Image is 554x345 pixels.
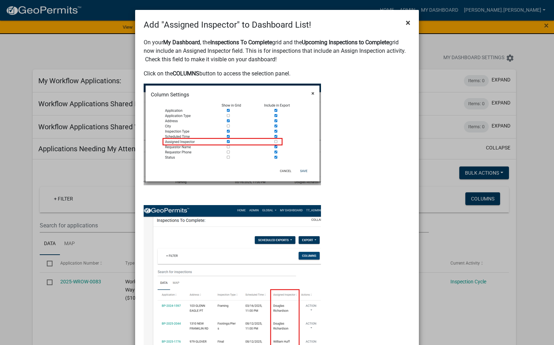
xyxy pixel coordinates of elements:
[144,18,311,31] h4: Add "Assigned Inspector" to Dashboard List!
[144,84,321,185] img: image_04b05459-b3a8-4cc5-8b33-a24db39f82db.png
[144,69,410,78] p: Click on the button to access the selection panel.
[210,39,272,46] strong: Inspections To Complete
[302,39,389,46] strong: Upcoming Inspections to Complete
[173,70,199,77] strong: COLUMNS
[144,38,410,64] p: On your , the grid and the grid now include an Assigned Inspector field. This is for inspections ...
[163,39,200,46] strong: My Dashboard
[406,18,410,28] span: ×
[400,13,416,33] button: Close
